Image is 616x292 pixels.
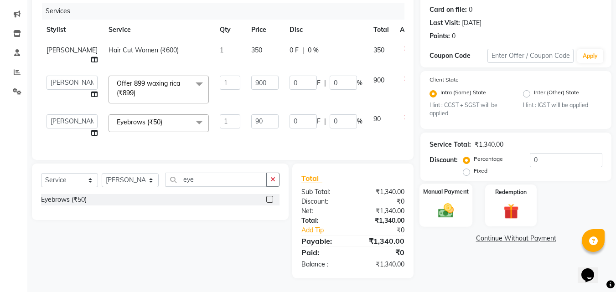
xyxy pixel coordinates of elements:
th: Disc [284,20,368,40]
small: Hint : IGST will be applied [523,101,602,109]
a: Add Tip [295,225,362,235]
div: [DATE] [462,18,481,28]
span: Hair Cut Women (₹600) [109,46,179,54]
iframe: chat widget [578,256,607,283]
div: 0 [469,5,472,15]
a: x [162,118,166,126]
small: Hint : CGST + SGST will be applied [430,101,509,118]
th: Total [368,20,394,40]
span: 350 [251,46,262,54]
th: Stylist [41,20,103,40]
label: Manual Payment [423,188,469,196]
span: Eyebrows (₹50) [117,118,162,126]
img: _gift.svg [499,202,523,220]
span: 1 [220,46,223,54]
div: Balance : [295,260,353,269]
div: Eyebrows (₹50) [41,195,87,205]
span: | [324,78,326,88]
input: Search or Scan [166,173,267,187]
img: _cash.svg [433,202,459,220]
label: Redemption [495,188,527,196]
span: F [317,78,321,88]
label: Percentage [474,155,503,163]
span: Offer 899 waxing rica (₹899) [117,79,180,97]
div: Sub Total: [295,187,353,197]
div: ₹0 [363,225,412,235]
div: Payable: [295,236,353,246]
div: 0 [452,31,456,41]
div: Discount: [430,155,458,165]
span: 90 [373,115,381,123]
span: 900 [373,76,384,84]
span: [PERSON_NAME] [47,46,98,54]
label: Client State [430,76,459,84]
div: ₹1,340.00 [353,216,411,225]
div: Paid: [295,247,353,258]
div: ₹1,340.00 [353,187,411,197]
span: 0 F [290,46,299,55]
span: % [357,117,362,126]
span: Total [301,174,322,183]
div: Total: [295,216,353,225]
span: 0 % [308,46,319,55]
span: 350 [373,46,384,54]
span: F [317,117,321,126]
div: ₹0 [353,197,411,206]
input: Enter Offer / Coupon Code [487,49,574,63]
button: Apply [577,49,603,63]
th: Service [103,20,214,40]
div: Last Visit: [430,18,460,28]
div: Discount: [295,197,353,206]
div: ₹1,340.00 [353,260,411,269]
div: Services [42,3,411,20]
label: Intra (Same) State [440,88,486,99]
span: | [324,117,326,126]
span: | [302,46,304,55]
div: ₹1,340.00 [475,140,503,149]
th: Qty [214,20,246,40]
div: ₹0 [353,247,411,258]
a: x [135,89,140,97]
span: % [357,78,362,88]
label: Fixed [474,167,487,175]
div: ₹1,340.00 [353,206,411,216]
label: Inter (Other) State [534,88,579,99]
th: Action [394,20,424,40]
div: Net: [295,206,353,216]
div: Coupon Code [430,51,487,61]
div: Points: [430,31,450,41]
div: ₹1,340.00 [353,236,411,246]
div: Card on file: [430,5,467,15]
a: Continue Without Payment [422,234,610,243]
th: Price [246,20,284,40]
div: Service Total: [430,140,471,149]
